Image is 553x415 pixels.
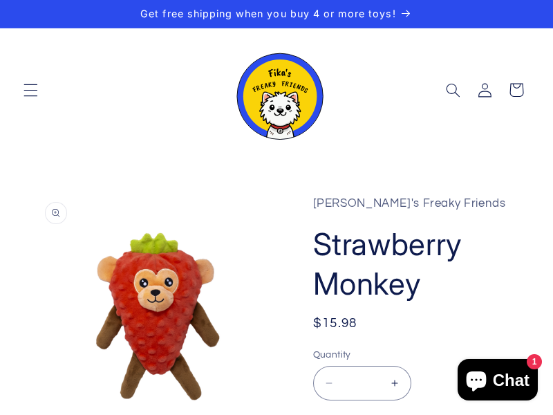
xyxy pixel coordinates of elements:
[437,74,469,106] summary: Search
[15,74,46,106] summary: Menu
[313,314,357,333] span: $15.98
[453,359,542,404] inbox-online-store-chat: Shopify online store chat
[313,225,517,303] h1: Strawberry Monkey
[228,41,325,140] img: Fika's Freaky Friends
[313,348,517,362] label: Quantity
[223,35,330,145] a: Fika's Freaky Friends
[140,8,395,19] span: Get free shipping when you buy 4 or more toys!
[313,194,517,214] p: [PERSON_NAME]'s Freaky Friends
